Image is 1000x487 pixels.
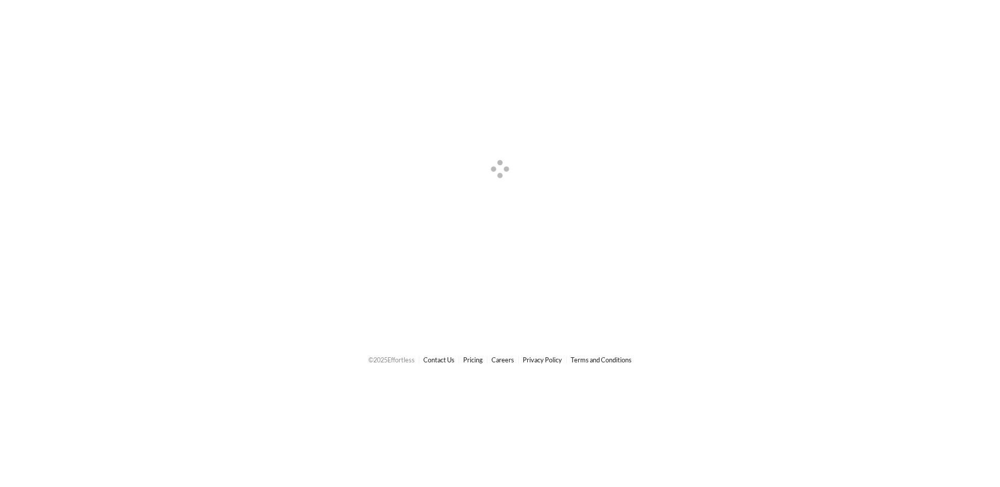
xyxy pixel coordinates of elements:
[368,356,415,364] span: © 2025 Effortless
[423,356,455,364] a: Contact Us
[523,356,562,364] a: Privacy Policy
[463,356,483,364] a: Pricing
[571,356,632,364] a: Terms and Conditions
[491,356,514,364] a: Careers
